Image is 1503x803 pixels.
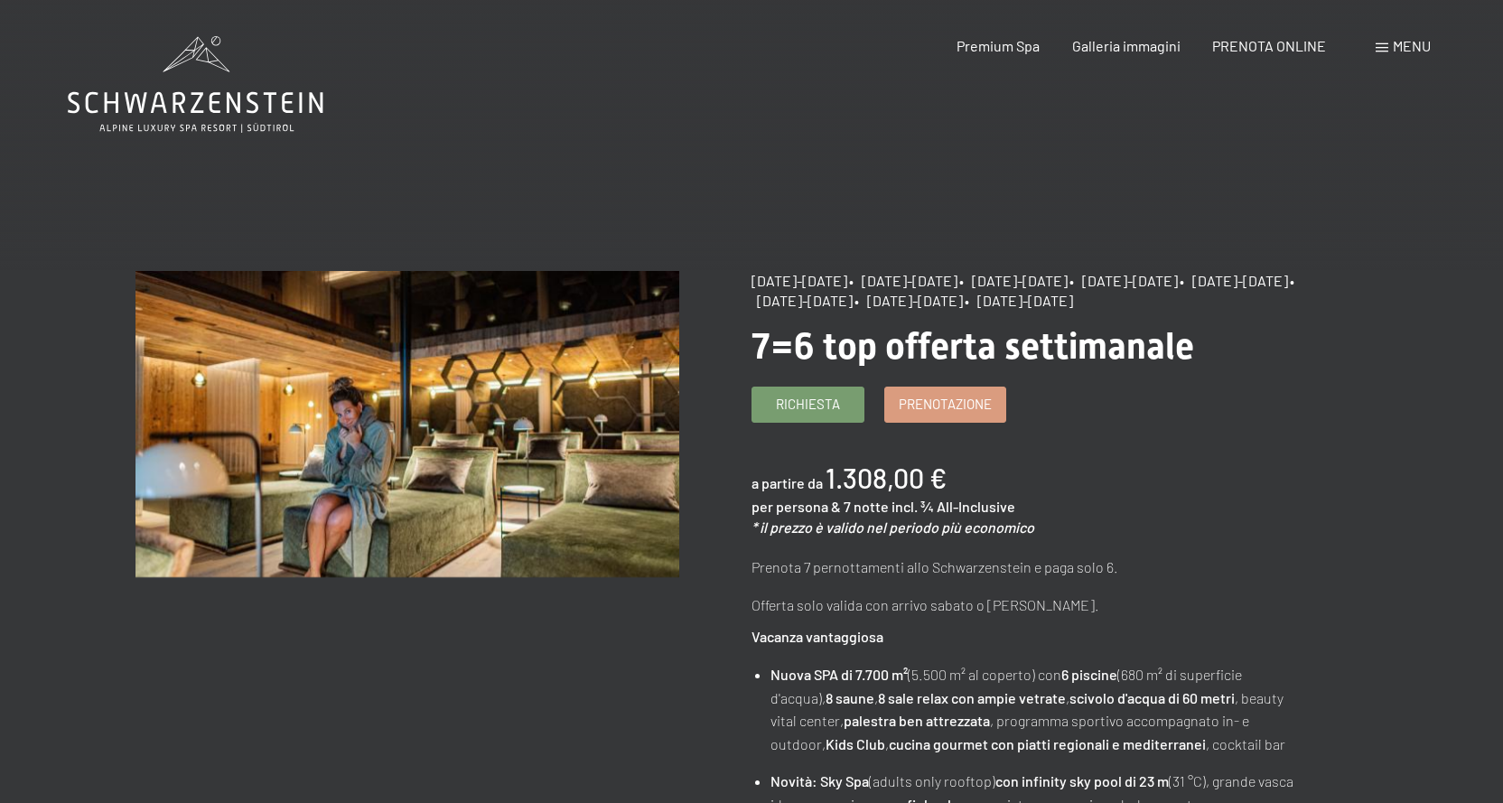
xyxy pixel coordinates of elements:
strong: con infinity sky pool di 23 m [995,772,1169,789]
span: a partire da [751,474,823,491]
span: • [DATE]-[DATE] [1180,272,1288,289]
img: 7=6 top offerta settimanale [135,271,680,577]
a: Galleria immagini [1072,37,1181,54]
span: incl. ¾ All-Inclusive [892,498,1015,515]
strong: Kids Club [826,735,885,752]
p: Prenota 7 pernottamenti allo Schwarzenstein e paga solo 6. [751,556,1296,579]
strong: Novità: Sky Spa [770,772,869,789]
strong: palestra ben attrezzata [844,712,990,729]
span: [DATE]-[DATE] [751,272,847,289]
span: 7 notte [844,498,889,515]
strong: scivolo d'acqua di 60 metri [1069,689,1235,706]
strong: Vacanza vantaggiosa [751,628,883,645]
strong: 8 sale relax con ampie vetrate [878,689,1066,706]
span: • [DATE]-[DATE] [854,292,963,309]
a: Premium Spa [957,37,1040,54]
em: * il prezzo è valido nel periodo più economico [751,518,1034,536]
span: per persona & [751,498,841,515]
b: 1.308,00 € [826,462,947,494]
li: (5.500 m² al coperto) con (680 m² di superficie d'acqua), , , , beauty vital center, , programma ... [770,663,1296,755]
span: Richiesta [776,395,840,414]
a: PRENOTA ONLINE [1212,37,1326,54]
span: • [DATE]-[DATE] [1069,272,1178,289]
a: Prenotazione [885,387,1005,422]
p: Offerta solo valida con arrivo sabato o [PERSON_NAME]. [751,593,1296,617]
span: 7=6 top offerta settimanale [751,325,1194,368]
span: • [DATE]-[DATE] [849,272,957,289]
strong: 8 saune [826,689,874,706]
a: Richiesta [752,387,864,422]
strong: Nuova SPA di 7.700 m² [770,666,908,683]
span: • [DATE]-[DATE] [965,292,1073,309]
span: • [DATE]-[DATE] [959,272,1068,289]
strong: 6 piscine [1061,666,1117,683]
span: Menu [1393,37,1431,54]
span: Prenotazione [899,395,992,414]
strong: cucina gourmet con piatti regionali e mediterranei [889,735,1206,752]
